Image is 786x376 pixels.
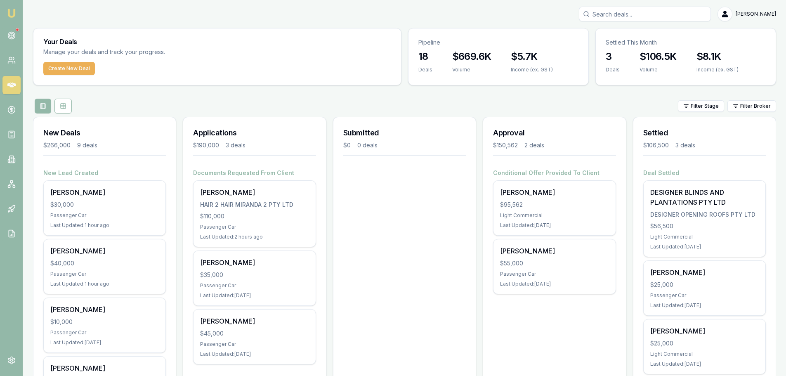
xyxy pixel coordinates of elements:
[650,244,759,250] div: Last Updated: [DATE]
[736,11,776,17] span: [PERSON_NAME]
[343,127,466,139] h3: Submitted
[500,187,609,197] div: [PERSON_NAME]
[200,187,309,197] div: [PERSON_NAME]
[200,329,309,338] div: $45,000
[493,169,616,177] h4: Conditional Offer Provided To Client
[511,50,553,63] h3: $5.7K
[200,292,309,299] div: Last Updated: [DATE]
[200,234,309,240] div: Last Updated: 2 hours ago
[418,66,432,73] div: Deals
[193,141,219,149] div: $190,000
[643,127,766,139] h3: Settled
[452,66,491,73] div: Volume
[418,50,432,63] h3: 18
[200,351,309,357] div: Last Updated: [DATE]
[43,141,71,149] div: $266,000
[511,66,553,73] div: Income (ex. GST)
[43,127,166,139] h3: New Deals
[50,246,159,256] div: [PERSON_NAME]
[418,38,578,47] p: Pipeline
[727,100,776,112] button: Filter Broker
[643,169,766,177] h4: Deal Settled
[579,7,711,21] input: Search deals
[357,141,378,149] div: 0 deals
[650,234,759,240] div: Light Commercial
[43,47,255,57] p: Manage your deals and track your progress.
[50,222,159,229] div: Last Updated: 1 hour ago
[193,169,316,177] h4: Documents Requested From Client
[200,282,309,289] div: Passenger Car
[50,339,159,346] div: Last Updated: [DATE]
[500,201,609,209] div: $95,562
[50,271,159,277] div: Passenger Car
[50,305,159,315] div: [PERSON_NAME]
[50,187,159,197] div: [PERSON_NAME]
[50,201,159,209] div: $30,000
[493,127,616,139] h3: Approval
[50,318,159,326] div: $10,000
[43,38,391,45] h3: Your Deals
[691,103,719,109] span: Filter Stage
[696,66,739,73] div: Income (ex. GST)
[200,271,309,279] div: $35,000
[43,62,95,75] button: Create New Deal
[650,361,759,367] div: Last Updated: [DATE]
[500,271,609,277] div: Passenger Car
[500,259,609,267] div: $55,000
[606,50,620,63] h3: 3
[500,281,609,287] div: Last Updated: [DATE]
[606,38,766,47] p: Settled This Month
[650,292,759,299] div: Passenger Car
[50,363,159,373] div: [PERSON_NAME]
[493,141,518,149] div: $150,562
[650,351,759,357] div: Light Commercial
[50,259,159,267] div: $40,000
[200,212,309,220] div: $110,000
[696,50,739,63] h3: $8.1K
[650,222,759,230] div: $56,500
[50,212,159,219] div: Passenger Car
[77,141,97,149] div: 9 deals
[500,222,609,229] div: Last Updated: [DATE]
[650,281,759,289] div: $25,000
[193,127,316,139] h3: Applications
[650,339,759,348] div: $25,000
[678,100,724,112] button: Filter Stage
[524,141,544,149] div: 2 deals
[650,302,759,309] div: Last Updated: [DATE]
[650,210,759,219] div: DESIGNER OPENING ROOFS PTY LTD
[43,169,166,177] h4: New Lead Created
[50,329,159,336] div: Passenger Car
[740,103,771,109] span: Filter Broker
[200,201,309,209] div: HAIR 2 HAIR MIRANDA 2 PTY LTD
[500,246,609,256] div: [PERSON_NAME]
[640,50,677,63] h3: $106.5K
[452,50,491,63] h3: $669.6K
[226,141,245,149] div: 3 deals
[200,258,309,267] div: [PERSON_NAME]
[500,212,609,219] div: Light Commercial
[650,267,759,277] div: [PERSON_NAME]
[606,66,620,73] div: Deals
[640,66,677,73] div: Volume
[650,326,759,336] div: [PERSON_NAME]
[200,224,309,230] div: Passenger Car
[650,187,759,207] div: DESIGNER BLINDS AND PLANTATIONS PTY LTD
[675,141,695,149] div: 3 deals
[643,141,669,149] div: $106,500
[7,8,17,18] img: emu-icon-u.png
[343,141,351,149] div: $0
[50,281,159,287] div: Last Updated: 1 hour ago
[200,316,309,326] div: [PERSON_NAME]
[200,341,309,348] div: Passenger Car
